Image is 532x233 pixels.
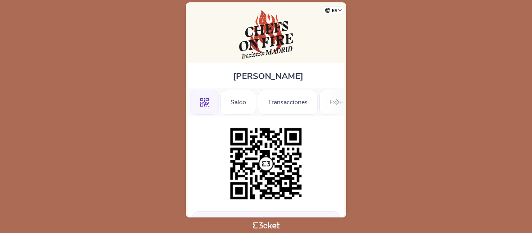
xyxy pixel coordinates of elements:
span: [PERSON_NAME] [233,70,303,82]
a: Saldo [220,97,256,106]
div: Saldo [220,90,256,115]
img: 5822134add83486c9cd25c17efe9758f.png [226,124,306,203]
div: Transacciones [258,90,318,115]
a: Transacciones [258,97,318,106]
a: Experiencias [319,97,374,106]
div: Experiencias [319,90,374,115]
img: Chefs on Fire Madrid 2025 [239,10,293,59]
